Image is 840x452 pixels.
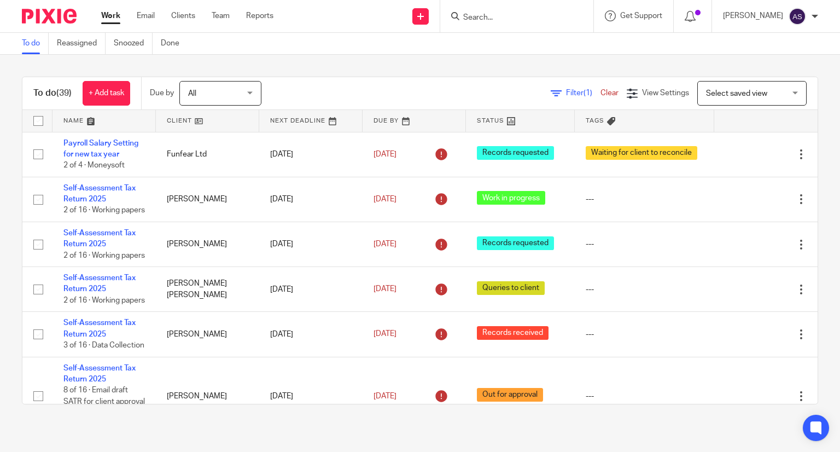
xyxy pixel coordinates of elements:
[586,239,703,250] div: ---
[150,88,174,98] p: Due by
[462,13,561,23] input: Search
[63,341,144,349] span: 3 of 16 · Data Collection
[477,281,545,295] span: Queries to client
[477,388,543,402] span: Out for approval
[259,177,363,222] td: [DATE]
[63,229,136,248] a: Self-Assessment Tax Return 2025
[156,132,259,177] td: Funfear Ltd
[171,10,195,21] a: Clients
[600,89,619,97] a: Clear
[584,89,592,97] span: (1)
[374,392,396,400] span: [DATE]
[156,177,259,222] td: [PERSON_NAME]
[586,329,703,340] div: ---
[259,357,363,436] td: [DATE]
[22,9,77,24] img: Pixie
[63,386,145,428] span: 8 of 16 · Email draft SATR for client approval - where there's a tax rebate
[57,33,106,54] a: Reassigned
[63,252,145,259] span: 2 of 16 · Working papers
[63,207,145,215] span: 2 of 16 · Working papers
[161,33,188,54] a: Done
[477,236,554,250] span: Records requested
[56,89,72,97] span: (39)
[259,132,363,177] td: [DATE]
[259,267,363,312] td: [DATE]
[642,89,689,97] span: View Settings
[63,161,125,169] span: 2 of 4 · Moneysoft
[586,118,604,124] span: Tags
[63,274,136,293] a: Self-Assessment Tax Return 2025
[566,89,600,97] span: Filter
[63,364,136,383] a: Self-Assessment Tax Return 2025
[586,194,703,205] div: ---
[706,90,767,97] span: Select saved view
[374,195,396,203] span: [DATE]
[137,10,155,21] a: Email
[212,10,230,21] a: Team
[620,12,662,20] span: Get Support
[246,10,273,21] a: Reports
[156,222,259,266] td: [PERSON_NAME]
[114,33,153,54] a: Snoozed
[723,10,783,21] p: [PERSON_NAME]
[22,33,49,54] a: To do
[477,146,554,160] span: Records requested
[156,267,259,312] td: [PERSON_NAME] [PERSON_NAME]
[586,284,703,295] div: ---
[188,90,196,97] span: All
[789,8,806,25] img: svg%3E
[374,150,396,158] span: [DATE]
[586,146,697,160] span: Waiting for client to reconcile
[259,222,363,266] td: [DATE]
[33,88,72,99] h1: To do
[156,312,259,357] td: [PERSON_NAME]
[477,191,545,205] span: Work in progress
[259,312,363,357] td: [DATE]
[374,240,396,248] span: [DATE]
[63,184,136,203] a: Self-Assessment Tax Return 2025
[374,286,396,293] span: [DATE]
[156,357,259,436] td: [PERSON_NAME]
[374,331,396,338] span: [DATE]
[63,319,136,338] a: Self-Assessment Tax Return 2025
[101,10,120,21] a: Work
[63,140,138,158] a: Payroll Salary Setting for new tax year
[83,81,130,106] a: + Add task
[63,297,145,304] span: 2 of 16 · Working papers
[477,326,549,340] span: Records received
[586,391,703,402] div: ---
